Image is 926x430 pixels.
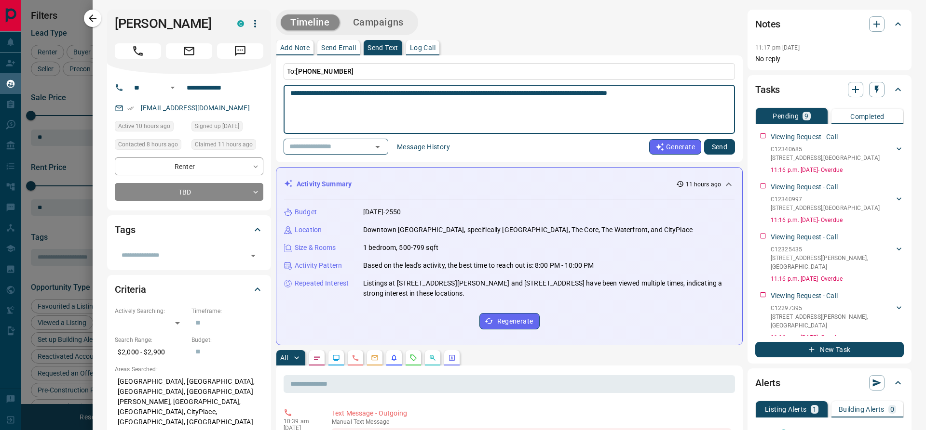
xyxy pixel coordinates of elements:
[409,354,417,362] svg: Requests
[237,20,244,27] div: condos.ca
[755,44,800,51] p: 11:17 pm [DATE]
[391,139,456,155] button: Message History
[410,44,436,51] p: Log Call
[343,14,413,30] button: Campaigns
[115,344,187,360] p: $2,000 - $2,900
[115,365,263,374] p: Areas Searched:
[765,406,807,413] p: Listing Alerts
[890,406,894,413] p: 0
[115,307,187,315] p: Actively Searching:
[771,243,904,273] div: C12325435[STREET_ADDRESS][PERSON_NAME],[GEOGRAPHIC_DATA]
[771,274,904,283] p: 11:16 p.m. [DATE] - Overdue
[115,157,263,175] div: Renter
[771,204,880,212] p: [STREET_ADDRESS] , [GEOGRAPHIC_DATA]
[295,225,322,235] p: Location
[115,121,187,134] div: Thu Aug 14 2025
[771,245,894,254] p: C12325435
[332,418,731,425] p: Text Message
[352,354,359,362] svg: Calls
[813,406,817,413] p: 1
[295,278,349,288] p: Repeated Interest
[284,175,735,193] div: Activity Summary11 hours ago
[363,278,735,299] p: Listings at [STREET_ADDRESS][PERSON_NAME] and [STREET_ADDRESS] have been viewed multiple times, i...
[167,82,178,93] button: Open
[191,139,263,153] div: Thu Aug 14 2025
[295,243,336,253] p: Size & Rooms
[127,105,134,112] svg: Email Verified
[217,43,263,59] span: Message
[755,16,780,32] h2: Notes
[141,104,250,112] a: [EMAIL_ADDRESS][DOMAIN_NAME]
[773,113,799,119] p: Pending
[332,354,340,362] svg: Lead Browsing Activity
[850,113,885,120] p: Completed
[771,143,904,164] div: C12340685[STREET_ADDRESS],[GEOGRAPHIC_DATA]
[195,140,253,149] span: Claimed 11 hours ago
[755,13,904,36] div: Notes
[429,354,436,362] svg: Opportunities
[755,375,780,391] h2: Alerts
[755,342,904,357] button: New Task
[771,291,838,301] p: Viewing Request - Call
[115,336,187,344] p: Search Range:
[280,44,310,51] p: Add Note
[363,261,594,271] p: Based on the lead's activity, the best time to reach out is: 8:00 PM - 10:00 PM
[332,408,731,418] p: Text Message - Outgoing
[771,313,894,330] p: [STREET_ADDRESS][PERSON_NAME] , [GEOGRAPHIC_DATA]
[479,313,540,329] button: Regenerate
[755,82,780,97] h2: Tasks
[771,232,838,242] p: Viewing Request - Call
[280,354,288,361] p: All
[755,78,904,101] div: Tasks
[295,261,342,271] p: Activity Pattern
[115,43,161,59] span: Call
[295,207,317,217] p: Budget
[363,225,693,235] p: Downtown [GEOGRAPHIC_DATA], specifically [GEOGRAPHIC_DATA], The Core, The Waterfront, and CityPlace
[115,374,263,430] p: [GEOGRAPHIC_DATA], [GEOGRAPHIC_DATA], [GEOGRAPHIC_DATA], [GEOGRAPHIC_DATA][PERSON_NAME], [GEOGRAP...
[771,145,880,154] p: C12340685
[771,254,894,271] p: [STREET_ADDRESS][PERSON_NAME] , [GEOGRAPHIC_DATA]
[191,307,263,315] p: Timeframe:
[771,193,904,214] div: C12340997[STREET_ADDRESS],[GEOGRAPHIC_DATA]
[686,180,721,189] p: 11 hours ago
[284,63,735,80] p: To:
[771,195,880,204] p: C12340997
[771,333,904,342] p: 11:16 p.m. [DATE] - Overdue
[755,54,904,64] p: No reply
[771,154,880,162] p: [STREET_ADDRESS] , [GEOGRAPHIC_DATA]
[755,371,904,394] div: Alerts
[118,121,170,131] span: Active 10 hours ago
[115,16,223,31] h1: [PERSON_NAME]
[115,222,135,237] h2: Tags
[195,121,239,131] span: Signed up [DATE]
[166,43,212,59] span: Email
[191,121,263,134] div: Sun May 25 2025
[115,278,263,301] div: Criteria
[363,243,438,253] p: 1 bedroom, 500-799 sqft
[771,132,838,142] p: Viewing Request - Call
[363,207,401,217] p: [DATE]-2550
[371,140,384,154] button: Open
[368,44,398,51] p: Send Text
[771,304,894,313] p: C12297395
[321,44,356,51] p: Send Email
[371,354,379,362] svg: Emails
[804,113,808,119] p: 9
[332,418,352,425] span: manual
[771,166,904,174] p: 11:16 p.m. [DATE] - Overdue
[313,354,321,362] svg: Notes
[649,139,701,155] button: Generate
[246,249,260,262] button: Open
[115,139,187,153] div: Fri Aug 15 2025
[297,179,352,189] p: Activity Summary
[118,140,178,149] span: Contacted 8 hours ago
[115,282,146,297] h2: Criteria
[191,336,263,344] p: Budget:
[284,418,317,425] p: 10:39 am
[448,354,456,362] svg: Agent Actions
[771,302,904,332] div: C12297395[STREET_ADDRESS][PERSON_NAME],[GEOGRAPHIC_DATA]
[771,182,838,192] p: Viewing Request - Call
[115,183,263,201] div: TBD
[839,406,885,413] p: Building Alerts
[704,139,735,155] button: Send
